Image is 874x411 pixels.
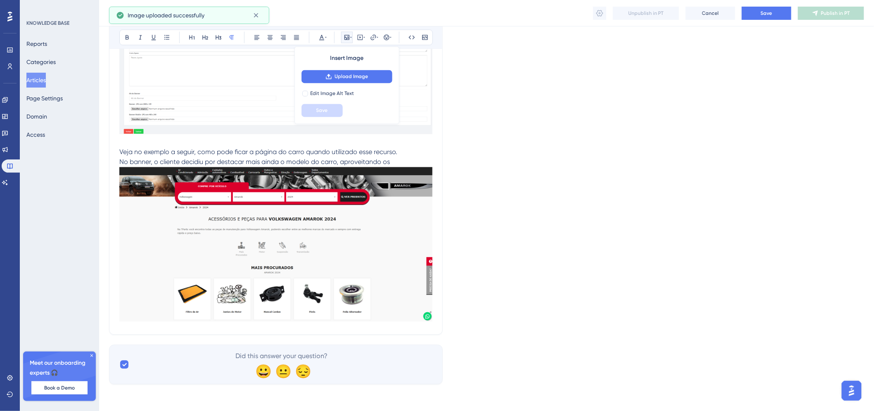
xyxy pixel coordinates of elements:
[119,148,397,156] span: Veja no exemplo a seguir, como pode ficar a página do carro quando utilizado esse recurso.
[30,358,89,378] span: Meet our onboarding experts 🎧
[26,55,56,69] button: Categories
[742,7,791,20] button: Save
[330,54,363,64] span: Insert Image
[302,70,392,83] button: Upload Image
[26,73,46,88] button: Articles
[26,20,69,26] div: KNOWLEDGE BASE
[275,365,288,378] div: 😐
[26,36,47,51] button: Reports
[335,74,368,80] span: Upload Image
[311,90,354,97] span: Edit Image Alt Text
[839,378,864,403] iframe: UserGuiding AI Assistant Launcher
[295,365,308,378] div: 😔
[686,7,735,20] button: Cancel
[31,381,88,394] button: Book a Demo
[702,10,719,17] span: Cancel
[128,10,204,20] span: Image uploaded successfully
[26,127,45,142] button: Access
[26,91,63,106] button: Page Settings
[302,104,343,117] button: Save
[821,10,850,17] span: Publish in PT
[236,352,328,361] span: Did this answer your question?
[255,365,268,378] div: 😀
[316,107,328,114] span: Save
[26,109,47,124] button: Domain
[761,10,772,17] span: Save
[613,7,679,20] button: Unpublish in PT
[798,7,864,20] button: Publish in PT
[119,158,390,166] span: No banner, o cliente decidiu por destacar mais ainda o modelo do carro, aproveitando os
[44,385,75,391] span: Book a Demo
[628,10,664,17] span: Unpublish in PT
